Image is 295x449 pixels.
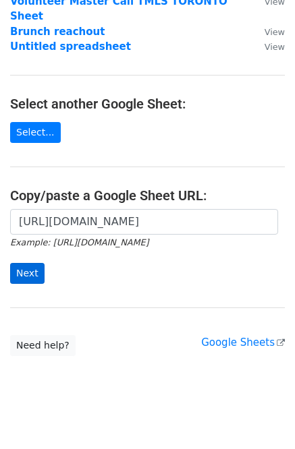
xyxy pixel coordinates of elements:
iframe: Chat Widget [227,384,295,449]
small: View [265,42,285,52]
a: Google Sheets [201,336,285,349]
input: Paste your Google Sheet URL here [10,209,278,235]
a: Need help? [10,335,76,356]
h4: Select another Google Sheet: [10,96,285,112]
h4: Copy/paste a Google Sheet URL: [10,187,285,204]
input: Next [10,263,45,284]
a: Brunch reachout [10,26,105,38]
a: View [251,26,285,38]
small: View [265,27,285,37]
small: Example: [URL][DOMAIN_NAME] [10,237,149,247]
a: Select... [10,122,61,143]
a: Untitled spreadsheet [10,40,131,53]
a: View [251,40,285,53]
